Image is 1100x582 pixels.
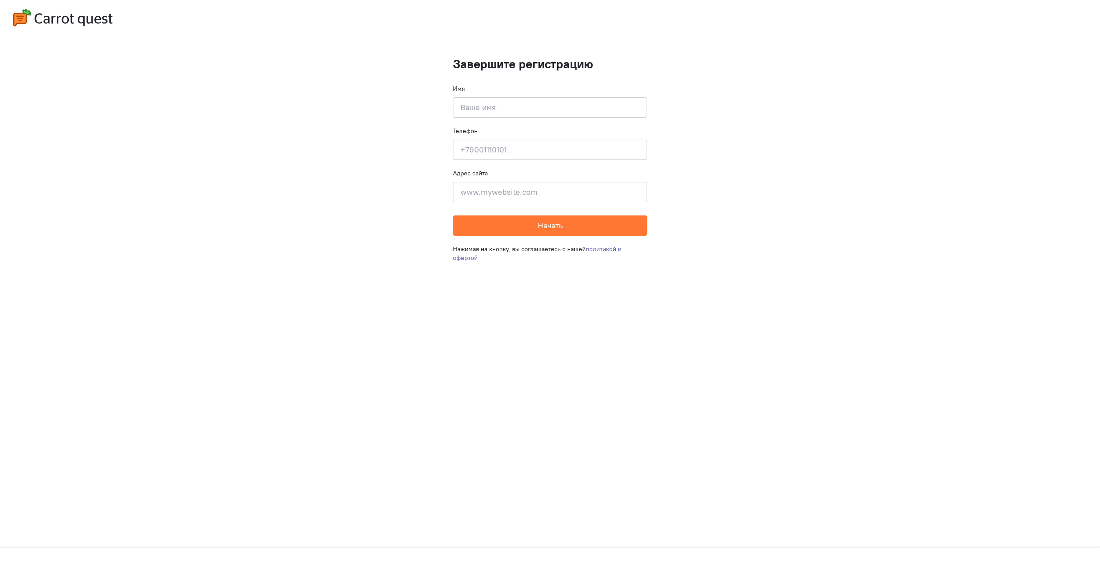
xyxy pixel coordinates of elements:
[453,57,647,71] h1: Завершите регистрацию
[453,97,647,118] input: Ваше имя
[453,236,647,271] div: Нажимая на кнопку, вы соглашаетесь с нашей
[453,126,478,135] label: Телефон
[13,9,112,26] img: carrot-quest-logo.svg
[453,215,647,236] button: Начать
[538,220,563,230] span: Начать
[453,140,647,160] input: +79001110101
[453,245,621,262] a: политикой и офертой
[453,169,488,178] label: Адрес сайта
[453,84,465,93] label: Имя
[453,182,647,202] input: www.mywebsite.com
